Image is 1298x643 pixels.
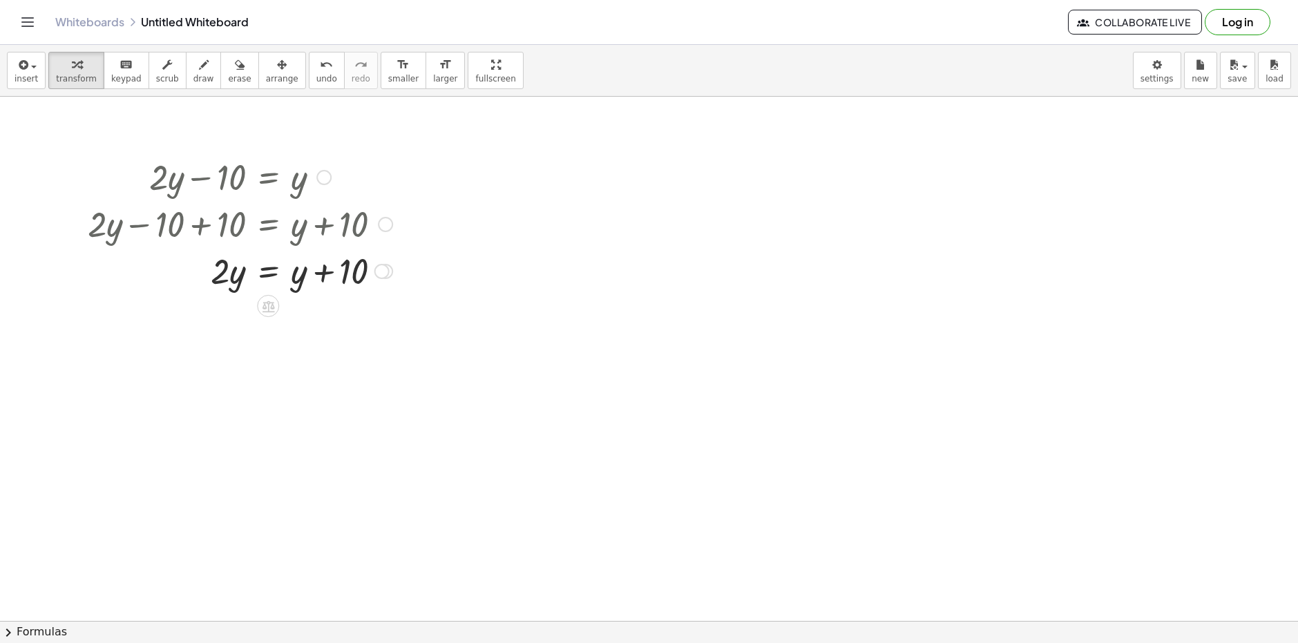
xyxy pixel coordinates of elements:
button: format_sizelarger [426,52,465,89]
button: Toggle navigation [17,11,39,33]
button: settings [1133,52,1181,89]
span: arrange [266,74,298,84]
span: new [1192,74,1209,84]
span: smaller [388,74,419,84]
button: load [1258,52,1291,89]
button: redoredo [344,52,378,89]
button: keyboardkeypad [104,52,149,89]
button: save [1220,52,1255,89]
button: arrange [258,52,306,89]
span: fullscreen [475,74,515,84]
i: redo [354,57,368,73]
span: insert [15,74,38,84]
button: insert [7,52,46,89]
span: Collaborate Live [1080,16,1190,28]
button: fullscreen [468,52,523,89]
button: transform [48,52,104,89]
button: format_sizesmaller [381,52,426,89]
button: draw [186,52,222,89]
button: Log in [1205,9,1270,35]
span: settings [1140,74,1174,84]
span: redo [352,74,370,84]
span: save [1228,74,1247,84]
button: new [1184,52,1217,89]
span: transform [56,74,97,84]
span: undo [316,74,337,84]
div: Apply the same math to both sides of the equation [257,295,279,317]
button: erase [220,52,258,89]
button: undoundo [309,52,345,89]
i: undo [320,57,333,73]
button: scrub [149,52,187,89]
button: Collaborate Live [1068,10,1202,35]
span: scrub [156,74,179,84]
span: keypad [111,74,142,84]
i: format_size [397,57,410,73]
a: Whiteboards [55,15,124,29]
span: load [1266,74,1283,84]
span: larger [433,74,457,84]
span: erase [228,74,251,84]
i: keyboard [120,57,133,73]
i: format_size [439,57,452,73]
span: draw [193,74,214,84]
